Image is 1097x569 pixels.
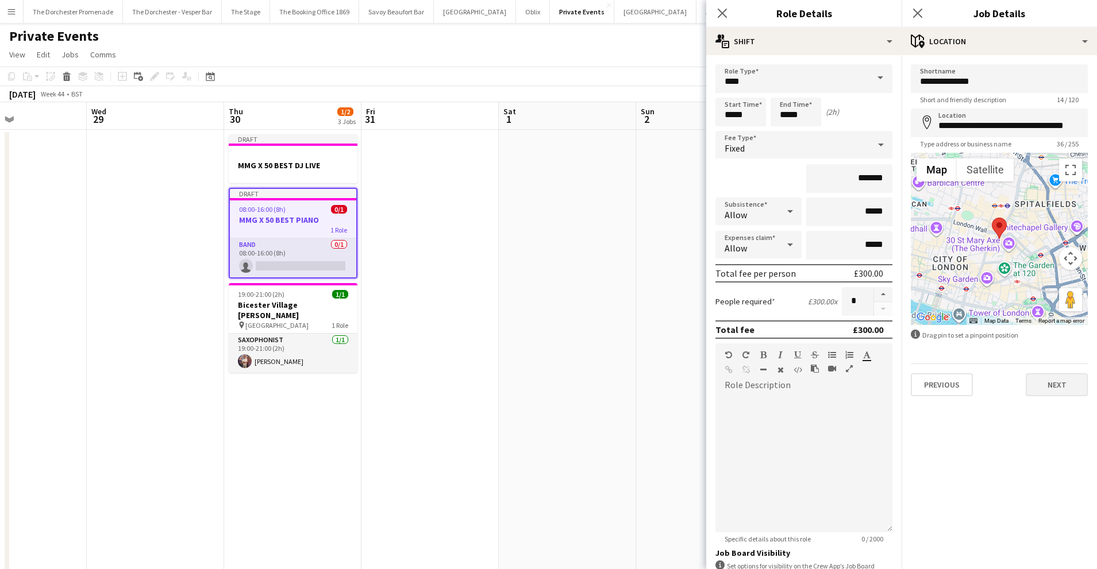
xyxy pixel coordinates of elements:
[715,535,820,543] span: Specific details about this role
[696,1,763,23] button: Alba Restaurant
[37,49,50,60] span: Edit
[366,106,375,117] span: Fri
[811,350,819,359] button: Strikethrough
[917,158,957,181] button: Show street map
[516,1,550,23] button: Oblix
[725,242,747,254] span: Allow
[854,268,883,279] div: £300.00
[364,113,375,126] span: 31
[245,321,309,330] span: [GEOGRAPHIC_DATA]
[614,1,696,23] button: [GEOGRAPHIC_DATA]
[826,107,839,117] div: (2h)
[852,535,892,543] span: 0 / 2000
[863,350,871,359] button: Text Color
[1026,373,1088,396] button: Next
[229,188,357,278] app-job-card: Draft08:00-16:00 (8h)0/1MMG X 50 BEST PIANO1 RoleBand0/108:00-16:00 (8h)
[808,296,837,307] div: £300.00 x
[759,350,767,359] button: Bold
[230,189,356,198] div: Draft
[229,134,357,144] div: Draft
[24,1,123,23] button: The Dorchester Promenade
[222,1,270,23] button: The Stage
[86,47,121,62] a: Comms
[330,226,347,234] span: 1 Role
[911,330,1088,340] div: Drag pin to set a pinpoint position
[1038,318,1084,324] a: Report a map error
[725,209,747,220] span: Allow
[337,107,353,116] span: 1/2
[61,49,79,60] span: Jobs
[641,106,655,117] span: Sun
[502,113,516,126] span: 1
[229,300,357,320] h3: Bicester Village [PERSON_NAME]
[1059,158,1082,181] button: Toggle fullscreen view
[706,28,902,55] div: Shift
[874,287,892,302] button: Increase
[911,95,1015,104] span: Short and friendly description
[229,283,357,373] app-job-card: 19:00-21:00 (2h)1/1Bicester Village [PERSON_NAME] [GEOGRAPHIC_DATA]1 RoleSaxophonist1/119:00-21:0...
[331,205,347,214] span: 0/1
[9,49,25,60] span: View
[715,548,892,558] h3: Job Board Visibility
[794,365,802,374] button: HTML Code
[845,350,853,359] button: Ordered List
[776,350,784,359] button: Italic
[71,90,83,98] div: BST
[725,142,745,154] span: Fixed
[715,268,796,279] div: Total fee per person
[759,365,767,374] button: Horizontal Line
[5,47,30,62] a: View
[742,350,750,359] button: Redo
[1015,318,1031,324] a: Terms (opens in new tab)
[969,317,977,325] button: Keyboard shortcuts
[332,290,348,299] span: 1/1
[238,290,284,299] span: 19:00-21:00 (2h)
[828,350,836,359] button: Unordered List
[911,373,973,396] button: Previous
[270,1,359,23] button: The Booking Office 1869
[957,158,1014,181] button: Show satellite imagery
[503,106,516,117] span: Sat
[853,324,883,335] div: £300.00
[639,113,655,126] span: 2
[725,350,733,359] button: Undo
[9,88,36,100] div: [DATE]
[229,106,243,117] span: Thu
[338,117,356,126] div: 3 Jobs
[91,106,106,117] span: Wed
[715,296,775,307] label: People required
[230,238,356,277] app-card-role: Band0/108:00-16:00 (8h)
[706,6,902,21] h3: Role Details
[239,205,286,214] span: 08:00-16:00 (8h)
[229,334,357,373] app-card-role: Saxophonist1/119:00-21:00 (2h)[PERSON_NAME]
[845,364,853,373] button: Fullscreen
[9,28,99,45] h1: Private Events
[794,350,802,359] button: Underline
[776,365,784,374] button: Clear Formatting
[32,47,55,62] a: Edit
[715,324,755,335] div: Total fee
[332,321,348,330] span: 1 Role
[434,1,516,23] button: [GEOGRAPHIC_DATA]
[1059,247,1082,270] button: Map camera controls
[38,90,67,98] span: Week 44
[123,1,222,23] button: The Dorchester - Vesper Bar
[1048,95,1088,104] span: 14 / 120
[1059,288,1082,311] button: Drag Pegman onto the map to open Street View
[90,49,116,60] span: Comms
[229,134,357,183] app-job-card: DraftMMG X 50 BEST DJ LIVE
[811,364,819,373] button: Paste as plain text
[227,113,243,126] span: 30
[229,160,357,171] h3: MMG X 50 BEST DJ LIVE
[828,364,836,373] button: Insert video
[902,28,1097,55] div: Location
[359,1,434,23] button: Savoy Beaufort Bar
[1048,140,1088,148] span: 36 / 255
[984,317,1009,325] button: Map Data
[550,1,614,23] button: Private Events
[230,215,356,225] h3: MMG X 50 BEST PIANO
[914,310,952,325] img: Google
